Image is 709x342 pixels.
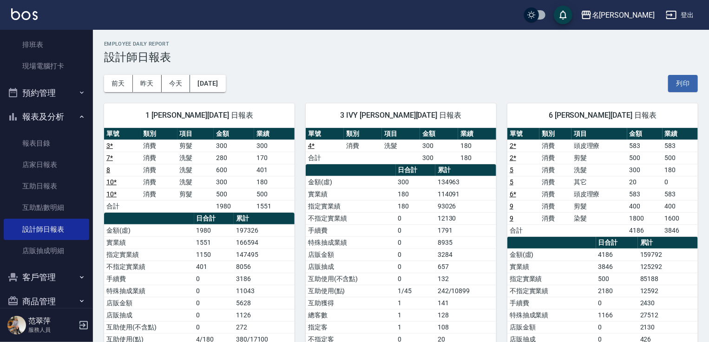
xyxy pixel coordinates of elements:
td: 0 [396,212,435,224]
td: 1150 [194,248,234,261]
th: 累計 [234,213,295,225]
td: 1 [396,297,435,309]
td: 特殊抽成業績 [507,309,596,321]
th: 累計 [435,164,496,176]
td: 180 [458,140,496,152]
th: 金額 [420,128,458,140]
td: 583 [627,140,663,152]
td: 頭皮理療 [571,188,627,200]
td: 店販金額 [104,297,194,309]
td: 染髮 [571,212,627,224]
td: 洗髮 [177,164,214,176]
td: 272 [234,321,295,333]
td: 300 [420,152,458,164]
td: 洗髮 [177,152,214,164]
td: 134963 [435,176,496,188]
td: 300 [627,164,663,176]
th: 業績 [458,128,496,140]
td: 不指定實業績 [104,261,194,273]
td: 20 [627,176,663,188]
td: 洗髮 [571,164,627,176]
td: 128 [435,309,496,321]
td: 300 [420,140,458,152]
th: 日合計 [596,237,638,249]
td: 8935 [435,236,496,248]
td: 300 [254,140,295,152]
button: [DATE] [190,75,225,92]
td: 27512 [638,309,698,321]
td: 0 [194,273,234,285]
td: 消費 [539,176,571,188]
td: 消費 [141,176,177,188]
span: 6 [PERSON_NAME][DATE] 日報表 [519,111,687,120]
td: 互助使用(不含點) [306,273,396,285]
button: 登出 [662,7,698,24]
a: 店販抽成明細 [4,240,89,262]
td: 1800 [627,212,663,224]
span: 1 [PERSON_NAME][DATE] 日報表 [115,111,283,120]
th: 日合計 [194,213,234,225]
th: 項目 [382,128,420,140]
a: 5 [510,178,513,186]
td: 147495 [234,248,295,261]
td: 2130 [638,321,698,333]
a: 店家日報表 [4,154,89,175]
td: 手續費 [104,273,194,285]
td: 0 [194,297,234,309]
td: 1551 [254,200,295,212]
td: 5628 [234,297,295,309]
td: 4186 [596,248,638,261]
div: 名[PERSON_NAME] [592,9,655,21]
td: 108 [435,321,496,333]
a: 排班表 [4,34,89,55]
p: 服務人員 [28,326,76,334]
td: 600 [214,164,254,176]
td: 141 [435,297,496,309]
a: 互助點數明細 [4,197,89,218]
td: 180 [458,152,496,164]
td: 0 [396,261,435,273]
td: 85188 [638,273,698,285]
td: 實業績 [306,188,396,200]
td: 剪髮 [177,188,214,200]
td: 0 [194,309,234,321]
td: 242/10899 [435,285,496,297]
td: 180 [396,188,435,200]
td: 1126 [234,309,295,321]
td: 消費 [539,200,571,212]
td: 657 [435,261,496,273]
td: 互助獲得 [306,297,396,309]
table: a dense table [104,128,295,213]
img: Logo [11,8,38,20]
td: 12592 [638,285,698,297]
td: 125292 [638,261,698,273]
img: Person [7,316,26,335]
td: 指定客 [306,321,396,333]
td: 金額(虛) [306,176,396,188]
h5: 范翠萍 [28,316,76,326]
td: 指定實業績 [306,200,396,212]
td: 583 [663,140,698,152]
td: 1551 [194,236,234,248]
td: 4186 [627,224,663,236]
th: 業績 [663,128,698,140]
td: 消費 [539,140,571,152]
td: 1980 [214,200,254,212]
td: 實業績 [507,261,596,273]
h3: 設計師日報表 [104,51,698,64]
button: 客戶管理 [4,265,89,289]
a: 8 [106,166,110,174]
td: 180 [396,200,435,212]
td: 消費 [141,152,177,164]
button: 商品管理 [4,289,89,314]
td: 2180 [596,285,638,297]
a: 9 [510,215,513,222]
td: 1166 [596,309,638,321]
td: 合計 [507,224,539,236]
td: 500 [627,152,663,164]
td: 剪髮 [177,140,214,152]
td: 583 [627,188,663,200]
td: 手續費 [306,224,396,236]
td: 頭皮理療 [571,140,627,152]
td: 500 [596,273,638,285]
